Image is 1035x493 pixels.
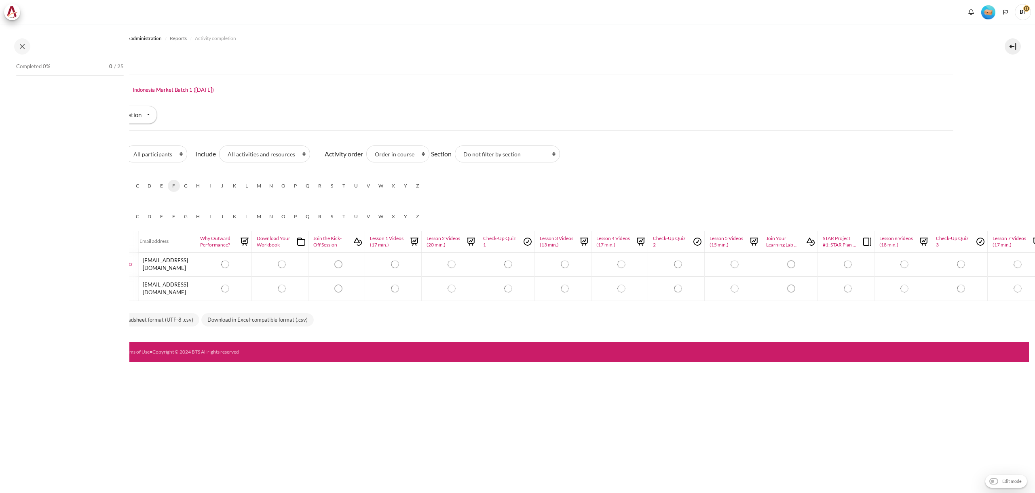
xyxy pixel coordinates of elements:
span: Reports [170,35,187,42]
a: Completed 0% 0 / 25 [16,61,124,84]
span: STAR Project #1: STAR Plan ... [823,235,857,248]
a: T [338,211,350,223]
a: Download in spreadsheet format (UTF-8 .csv) [82,313,199,327]
div: • • • • • [19,348,585,356]
div: Show notification window with no new notifications [965,6,977,18]
a: F [168,211,180,223]
img: Fauzan Al Shadad, Check-Up Quiz 1: Not completed [504,284,512,293]
td: [EMAIL_ADDRESS][DOMAIN_NAME] [139,276,195,301]
img: Interactive Content [352,236,364,248]
img: Fauzan Al Shadad, Lesson 3 Videos (13 min.): Not completed [561,284,569,293]
a: Copyright © 2024 BTS All rights reserved [152,349,239,355]
span: Join Your Learning Lab ... [766,235,801,248]
a: G [180,211,192,223]
img: Faizal Alkautsar Haristz, Why Outward Performance?: Not completed [221,260,229,268]
a: G [180,180,192,192]
a: L [241,180,253,192]
img: Faizal Alkautsar Haristz, Check-Up Quiz 1: Not completed [504,260,512,268]
span: Lesson 5 Videos (15 min.) [710,235,744,248]
img: Lesson [748,236,760,248]
a: Y [399,211,412,223]
a: X [387,180,399,192]
a: X [387,211,399,223]
img: Faizal Alkautsar Haristz, Check-Up Quiz 2: Not completed [674,260,682,268]
a: J [216,180,228,192]
a: Activity completion [195,34,236,43]
a: S [326,211,338,223]
img: Lesson [408,236,420,248]
a: Check-Up Quiz 2Quiz [649,235,703,248]
a: P [289,211,302,223]
img: Folder [295,236,307,248]
a: Z [412,211,424,223]
a: Reports [170,34,187,43]
a: C [131,211,144,223]
img: Fauzan Al Shadad, Check-Up Quiz 2: Not completed [674,284,682,293]
a: V [362,180,374,192]
a: O [277,211,289,223]
span: F [168,180,180,192]
span: 0 [109,63,112,71]
a: E [156,211,168,223]
span: BT [1015,4,1031,20]
a: Level #1 [978,4,999,19]
a: M [253,180,265,192]
img: Interactive Content [805,236,817,248]
span: Lesson 4 Videos (17 min.) [596,235,631,248]
a: Q [302,180,314,192]
img: Faizal Alkautsar Haristz, Join Your Learning Lab Session #1: Not completed [787,260,795,268]
img: Fauzan Al Shadad, Download Your Workbook: Not completed [278,284,286,293]
span: / 25 [114,63,124,71]
img: Faizal Alkautsar Haristz, STAR Project #1: STAR Plan Submission: Not completed [844,260,852,268]
a: Join the Kick-Off SessionInteractive Content [309,235,364,248]
img: Fauzan Al Shadad, Lesson 2 Videos (20 min.): Not completed [448,284,456,293]
img: Quiz [974,236,986,248]
img: Faizal Alkautsar Haristz, Lesson 5 Videos (15 min.): Not completed [731,260,739,268]
nav: Navigation bar [82,32,239,45]
a: W [374,211,387,223]
a: Lesson 1 Videos (17 min.)Lesson [366,235,420,248]
th: Email address [139,231,195,252]
a: V [362,211,374,223]
td: [EMAIL_ADDRESS][DOMAIN_NAME] [139,252,195,277]
label: Section [431,149,452,159]
span: Lesson 3 Videos (13 min.) [540,235,574,248]
img: Quiz [691,236,703,248]
img: Faizal Alkautsar Haristz, Download Your Workbook: Not completed [278,260,286,268]
span: Lesson 7 Videos (17 min.) [993,235,1027,248]
a: Terms of Use [123,349,150,355]
span: Check-Up Quiz 1 [483,235,517,248]
a: Architeck Architeck [4,4,24,20]
img: Fauzan Al Shadad, STAR Project #1: STAR Plan Submission: Not completed [844,284,852,293]
h1: Outward GoBeyond - Indonesia Market Batch 1 ([DATE]) [82,86,214,93]
a: Q [302,211,314,223]
a: P [289,180,302,192]
span: Lesson 6 Videos (18 min.) [879,235,914,248]
a: Lesson 3 Videos (13 min.)Lesson [536,235,590,248]
a: Why Outward Performance?Lesson [196,235,251,248]
a: S [326,180,338,192]
a: W [374,180,387,192]
a: Lesson 6 Videos (18 min.)Lesson [875,235,930,248]
img: Page [861,236,873,248]
a: I [204,211,216,223]
a: C [131,180,144,192]
a: D [144,211,156,223]
label: Include [195,149,216,159]
label: Activity order [325,149,363,159]
span: Lesson 2 Videos (20 min.) [427,235,461,248]
a: U [350,211,362,223]
a: D [144,180,156,192]
span: Lesson 1 Videos (17 min.) [370,235,404,248]
img: Lesson [918,236,930,248]
span: Join the Kick-Off Session [313,235,348,248]
a: J [216,211,228,223]
img: Faizal Alkautsar Haristz, Lesson 1 Videos (17 min.): Not completed [391,260,399,268]
img: Fauzan Al Shadad, Join the Kick-Off Session: Not completed [334,284,342,293]
a: Lesson 2 Videos (20 min.)Lesson [422,235,477,248]
img: Fauzan Al Shadad, Lesson 4 Videos (17 min.): Not completed [617,284,625,293]
img: Faizal Alkautsar Haristz, Join the Kick-Off Session: Not completed [334,260,342,268]
a: H [192,180,204,192]
img: Fauzan Al Shadad, Check-Up Quiz 3: Not completed [957,284,965,293]
section: Content [30,24,1005,342]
